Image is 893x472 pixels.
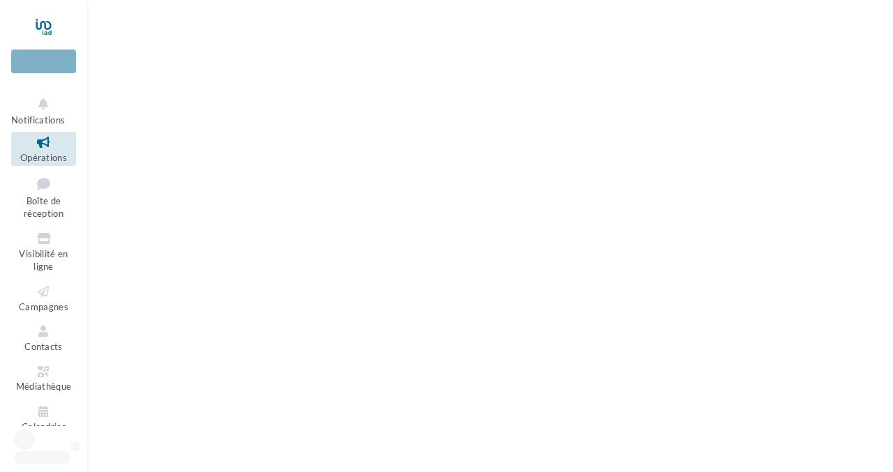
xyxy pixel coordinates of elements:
a: Campagnes [11,281,76,315]
span: Contacts [24,341,63,352]
span: Notifications [11,114,65,125]
div: Nouvelle campagne [11,50,76,73]
span: Campagnes [19,301,68,312]
span: Opérations [20,152,67,163]
span: Boîte de réception [24,195,63,220]
a: Médiathèque [11,361,76,395]
a: Contacts [11,321,76,355]
a: Calendrier [11,401,76,435]
span: Calendrier [22,421,66,432]
a: Visibilité en ligne [11,228,76,275]
span: Visibilité en ligne [19,248,68,273]
span: Médiathèque [16,381,72,393]
a: Opérations [11,132,76,166]
a: Boîte de réception [11,172,76,222]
